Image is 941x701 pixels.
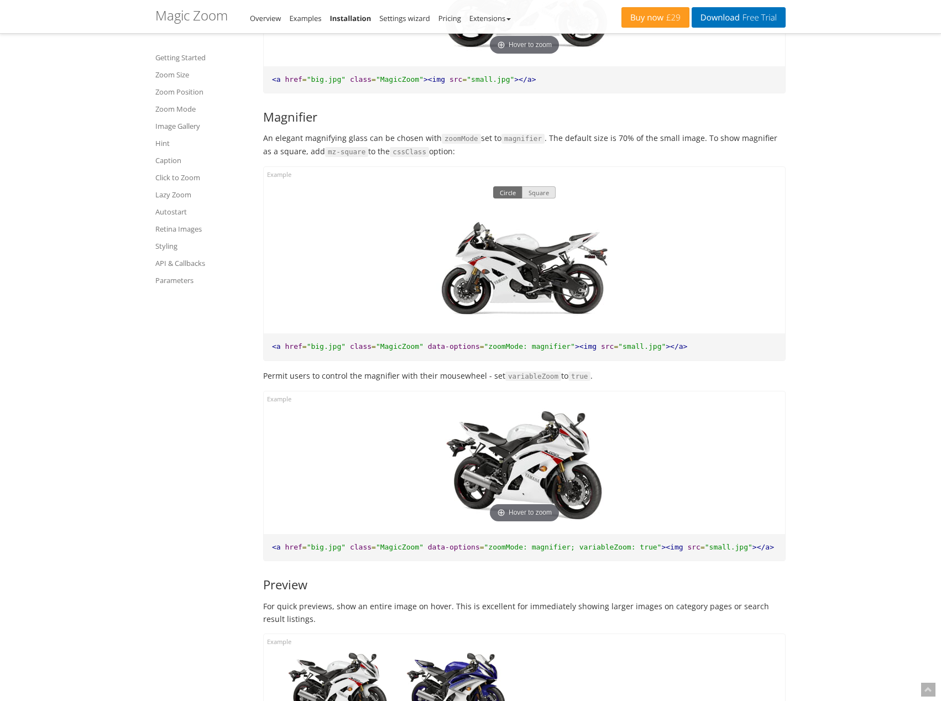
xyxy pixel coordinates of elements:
span: "zoomMode: magnifier" [484,342,575,350]
a: Overview [250,13,281,23]
span: src [601,342,614,350]
img: yzf-r6-white-3.jpg [436,408,613,526]
span: = [372,75,376,83]
span: = [480,543,484,551]
span: data-options [428,543,480,551]
span: ></a> [514,75,536,83]
a: Hint [155,137,249,150]
span: "MagicZoom" [376,543,424,551]
button: Square [522,186,556,198]
p: For quick previews, show an entire image on hover. This is excellent for immediately showing larg... [263,600,786,625]
span: "small.jpg" [705,543,752,551]
a: Settings wizard [379,13,430,23]
span: "big.jpg" [307,543,346,551]
span: <a [272,342,281,350]
span: <a [272,543,281,551]
span: src [449,75,462,83]
code: magnifier [501,134,545,144]
a: Getting Started [155,51,249,64]
span: "big.jpg" [307,342,346,350]
a: Autostart [155,205,249,218]
span: ><img [424,75,445,83]
span: Free Trial [740,13,777,22]
span: "MagicZoom" [376,75,424,83]
span: href [285,543,302,551]
span: href [285,342,302,350]
code: true [568,372,590,381]
span: href [285,75,302,83]
a: Hover to zoom [436,408,613,526]
h3: Magnifier [263,110,786,123]
p: An elegant magnifying glass can be chosen with set to . The default size is 70% of the small imag... [263,132,786,158]
span: = [372,342,376,350]
span: = [614,342,618,350]
span: class [350,543,372,551]
span: ><img [575,342,597,350]
p: Permit users to control the magnifier with their mousewheel - set to . [263,369,786,383]
h1: Magic Zoom [155,8,228,23]
a: Parameters [155,274,249,287]
span: = [372,543,376,551]
a: Buy now£29 [621,7,689,28]
span: = [302,75,307,83]
span: class [350,342,372,350]
img: yzf-r6-white-2.jpg [436,207,613,325]
span: = [302,543,307,551]
a: Zoom Size [155,68,249,81]
a: Installation [330,13,371,23]
a: Styling [155,239,249,253]
a: Click to Zoom [155,171,249,184]
code: cssClass [390,147,429,157]
span: = [462,75,467,83]
code: zoomMode [442,134,481,144]
span: "MagicZoom" [376,342,424,350]
span: = [302,342,307,350]
span: "big.jpg" [307,75,346,83]
span: class [350,75,372,83]
span: ><img [661,543,683,551]
a: Extensions [469,13,511,23]
span: £29 [663,13,681,22]
a: Caption [155,154,249,167]
span: ></a> [666,342,687,350]
span: ></a> [752,543,774,551]
span: data-options [428,342,480,350]
span: = [480,342,484,350]
span: "zoomMode: magnifier; variableZoom: true" [484,543,662,551]
a: Examples [289,13,321,23]
span: = [700,543,705,551]
a: API & Callbacks [155,257,249,270]
span: <a [272,75,281,83]
a: DownloadFree Trial [692,7,786,28]
code: mz-square [325,147,368,157]
span: "small.jpg" [467,75,514,83]
a: Zoom Position [155,85,249,98]
span: "small.jpg" [618,342,666,350]
a: Lazy Zoom [155,188,249,201]
code: variableZoom [505,372,561,381]
a: Pricing [438,13,461,23]
a: Image Gallery [155,119,249,133]
h3: Preview [263,578,786,591]
button: Circle [493,186,522,198]
span: src [687,543,700,551]
a: Retina Images [155,222,249,236]
a: Zoom Mode [155,102,249,116]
